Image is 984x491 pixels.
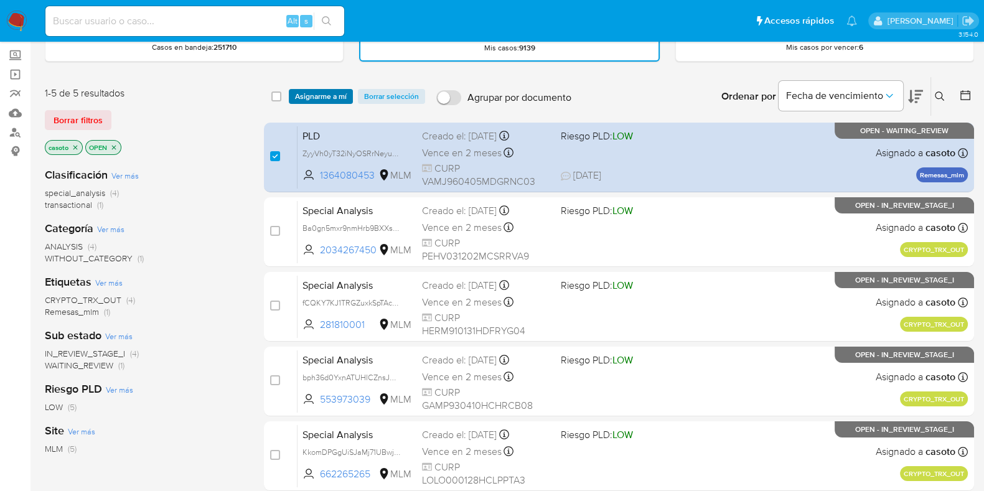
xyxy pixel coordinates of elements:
[764,14,834,27] span: Accesos rápidos
[304,15,308,27] span: s
[887,15,957,27] p: carlos.soto@mercadolibre.com.mx
[846,16,857,26] a: Notificaciones
[962,14,975,27] a: Salir
[314,12,339,30] button: search-icon
[288,15,298,27] span: Alt
[45,13,344,29] input: Buscar usuario o caso...
[958,29,978,39] span: 3.154.0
